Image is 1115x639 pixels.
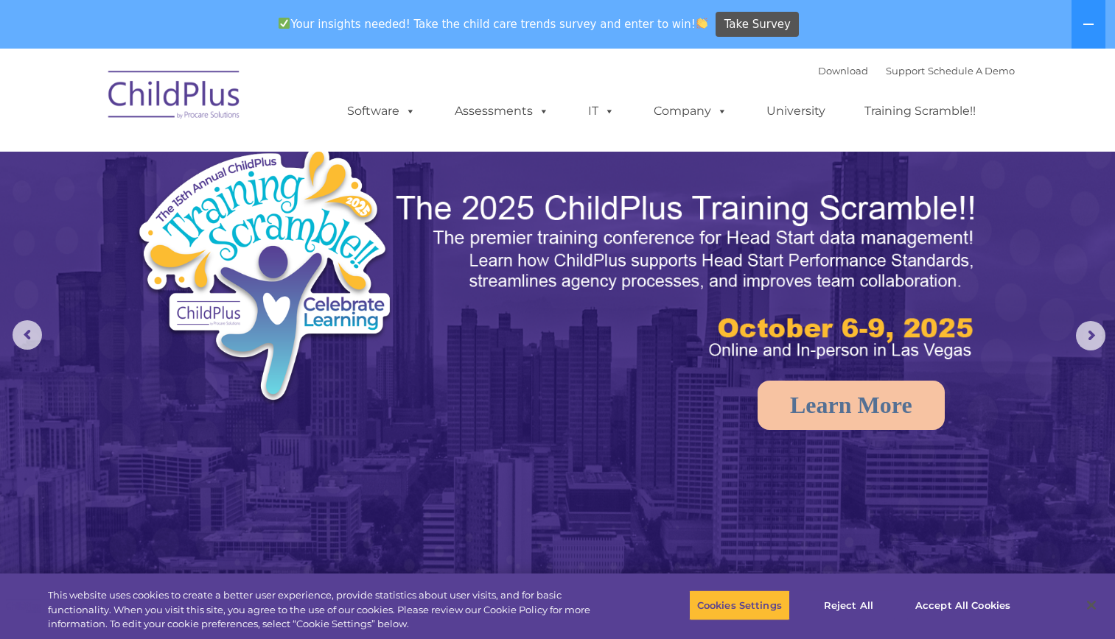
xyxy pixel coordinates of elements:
span: Phone number [205,158,268,169]
div: This website uses cookies to create a better user experience, provide statistics about user visit... [48,588,613,632]
a: Company [639,96,742,126]
button: Cookies Settings [689,590,790,621]
a: Software [332,96,430,126]
a: University [752,96,840,126]
img: 👏 [696,18,707,29]
span: Last name [205,97,250,108]
a: Learn More [758,381,945,430]
a: Assessments [440,96,564,126]
a: Download [818,65,868,77]
font: | [818,65,1015,77]
img: ✅ [279,18,290,29]
button: Reject All [803,590,895,621]
a: Take Survey [716,12,799,38]
span: Your insights needed! Take the child care trends survey and enter to win! [273,10,714,38]
a: Schedule A Demo [928,65,1015,77]
span: Take Survey [724,12,791,38]
a: IT [573,96,629,126]
a: Support [886,65,925,77]
button: Close [1075,589,1108,621]
button: Accept All Cookies [907,590,1018,621]
a: Training Scramble!! [850,96,990,126]
img: ChildPlus by Procare Solutions [101,60,248,134]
